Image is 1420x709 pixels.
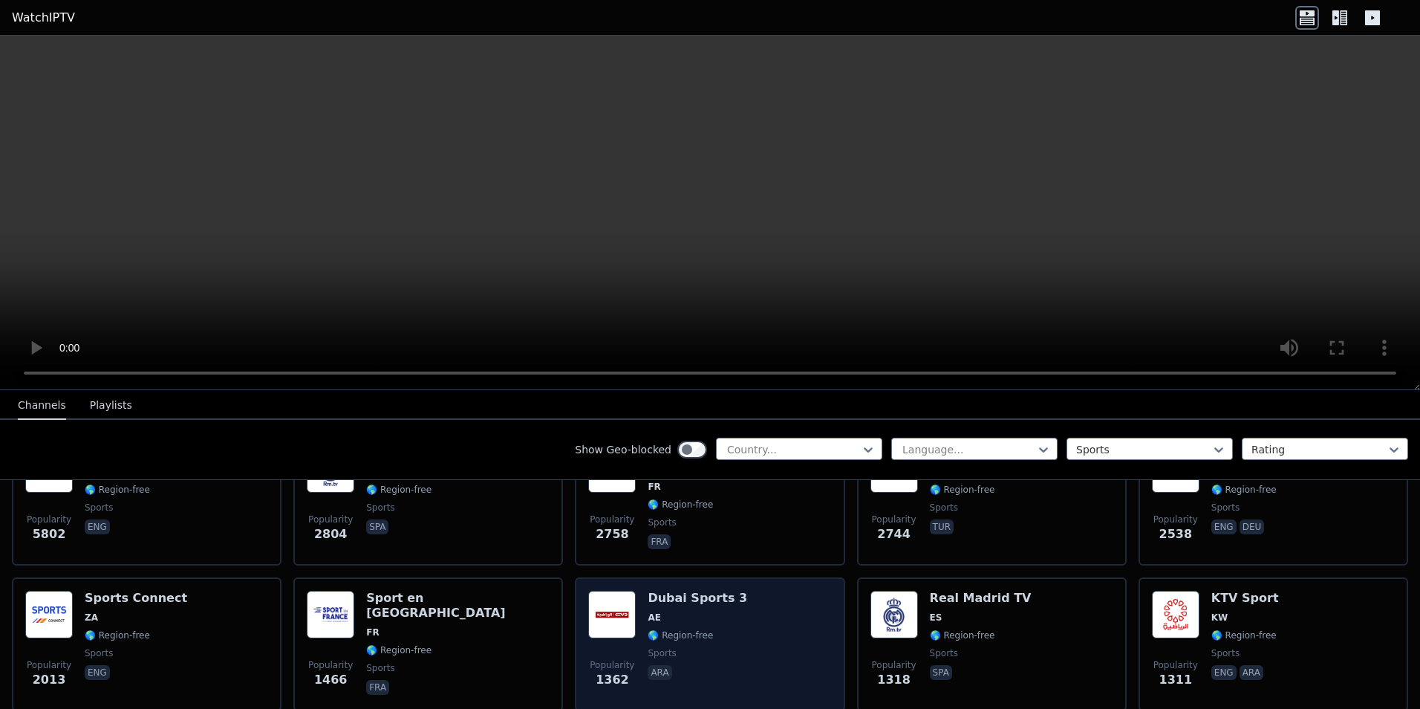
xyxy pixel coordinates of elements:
span: sports [366,662,394,674]
h6: Sports Connect [85,591,187,606]
p: eng [85,519,110,534]
span: 🌎 Region-free [366,484,431,496]
p: eng [1211,665,1237,680]
span: 🌎 Region-free [648,499,713,511]
p: eng [1211,519,1237,534]
h6: KTV Sport [1211,591,1279,606]
p: fra [366,680,389,695]
span: FR [648,481,660,493]
h6: Real Madrid TV [930,591,1032,606]
span: sports [648,517,676,528]
span: 🌎 Region-free [930,484,995,496]
span: Popularity [872,514,916,525]
img: Dubai Sports 3 [588,591,636,638]
span: 🌎 Region-free [85,629,150,641]
span: sports [1211,502,1240,514]
span: 1466 [314,671,348,689]
span: 1362 [596,671,629,689]
span: Popularity [872,659,916,671]
span: 🌎 Region-free [930,629,995,641]
p: deu [1240,519,1265,534]
span: 1311 [1159,671,1193,689]
span: sports [930,502,958,514]
img: Sports Connect [25,591,73,638]
span: FR [366,627,379,638]
p: tur [930,519,954,534]
span: 1318 [877,671,911,689]
span: 🌎 Region-free [648,629,713,641]
span: Popularity [590,514,634,525]
span: Popularity [1153,659,1198,671]
span: 🌎 Region-free [85,484,150,496]
span: sports [1211,647,1240,659]
span: Popularity [590,659,634,671]
span: 🌎 Region-free [1211,484,1277,496]
h6: Dubai Sports 3 [648,591,747,606]
span: 2804 [314,525,348,543]
label: Show Geo-blocked [575,442,671,457]
span: ZA [85,612,98,624]
span: 🌎 Region-free [366,644,431,656]
h6: Sport en [GEOGRAPHIC_DATA] [366,591,550,621]
button: Playlists [90,392,132,420]
img: Sport en France [307,591,354,638]
span: 2758 [596,525,629,543]
span: sports [648,647,676,659]
span: Popularity [27,514,71,525]
span: 🌎 Region-free [1211,629,1277,641]
span: Popularity [308,514,353,525]
button: Channels [18,392,66,420]
p: eng [85,665,110,680]
span: Popularity [27,659,71,671]
span: AE [648,612,660,624]
p: ara [648,665,671,680]
span: sports [85,647,113,659]
span: Popularity [308,659,353,671]
img: Real Madrid TV [870,591,918,638]
span: 5802 [33,525,66,543]
a: WatchIPTV [12,9,75,27]
span: 2013 [33,671,66,689]
span: 2744 [877,525,911,543]
img: KTV Sport [1152,591,1199,638]
span: sports [85,502,113,514]
span: sports [366,502,394,514]
p: spa [930,665,952,680]
p: fra [648,534,671,549]
span: ES [930,612,942,624]
p: spa [366,519,388,534]
p: ara [1240,665,1263,680]
span: 2538 [1159,525,1193,543]
span: KW [1211,612,1228,624]
span: Popularity [1153,514,1198,525]
span: sports [930,647,958,659]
